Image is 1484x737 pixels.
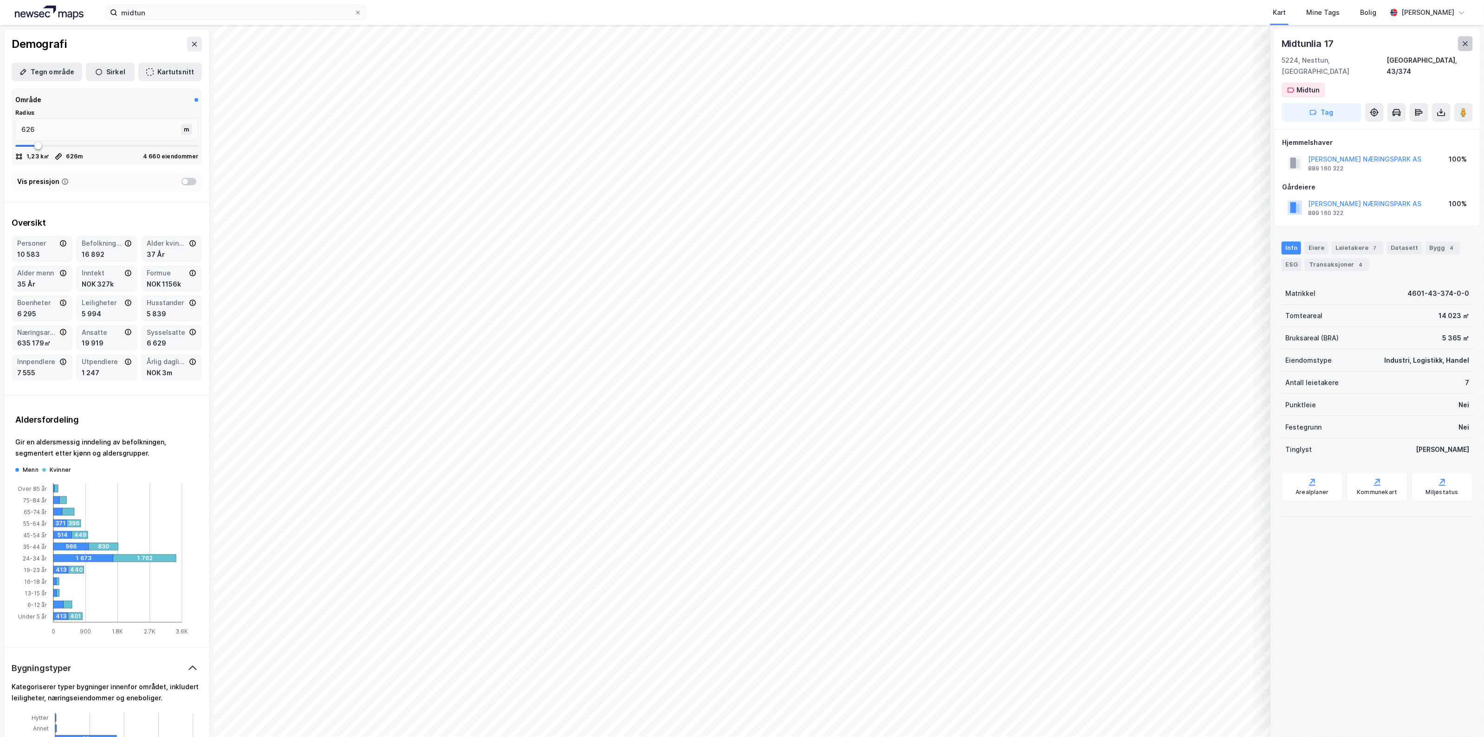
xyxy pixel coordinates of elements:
div: Vis presisjon [17,176,59,187]
div: Bruksareal (BRA) [1285,333,1339,344]
div: 4 [1356,260,1365,269]
div: [PERSON_NAME] [1401,7,1454,18]
div: Område [15,94,41,105]
div: m [181,124,192,135]
div: Befolkning dagtid [82,238,122,249]
tspan: 19-23 år [24,567,47,574]
div: Næringsareal [17,327,58,338]
div: Husstander [147,297,187,308]
div: Årlig dagligvareforbruk [147,356,187,367]
div: NOK 1156k [147,279,196,290]
tspan: 0 [52,628,55,635]
div: Eiere [1305,241,1328,254]
div: Kart [1273,7,1286,18]
div: Formue [147,267,187,279]
div: 371 [55,520,69,527]
div: Oversikt [12,217,202,228]
div: 5 365 ㎡ [1442,333,1469,344]
div: Kommunekart [1357,489,1397,496]
div: 396 [68,520,82,527]
div: 4601-43-374-0-0 [1407,288,1469,299]
div: 830 [98,543,128,550]
div: Bolig [1360,7,1376,18]
div: 514 [58,531,76,539]
div: Bygningstyper [12,663,71,674]
button: Tegn område [12,63,82,81]
div: [PERSON_NAME] [1416,444,1469,455]
div: Personer [17,238,58,249]
div: 14 023 ㎡ [1439,310,1469,321]
div: 626 m [66,153,83,160]
tspan: 1.8K [112,628,123,635]
tspan: 45-54 år [23,532,47,539]
div: 449 [74,531,91,539]
button: Kartutsnitt [138,63,202,81]
div: NOK 3m [147,367,196,378]
div: 4 660 eiendommer [143,153,198,160]
div: Eiendomstype [1285,355,1332,366]
div: ESG [1282,258,1302,271]
tspan: 65-74 år [24,509,47,515]
div: Transaksjoner [1305,258,1369,271]
div: 413 [56,566,71,574]
tspan: 55-64 år [23,520,47,527]
div: Mine Tags [1306,7,1340,18]
tspan: 13-15 år [25,590,47,597]
tspan: Hytter [32,714,49,721]
div: 635 179㎡ [17,338,67,349]
tspan: Under 5 år [18,613,47,620]
div: Punktleie [1285,399,1316,411]
div: 1 762 [137,554,200,562]
div: 440 [70,566,86,574]
div: Info [1282,241,1301,254]
div: Bygg [1426,241,1460,254]
div: Innpendlere [17,356,58,367]
div: 19 919 [82,338,131,349]
input: m [16,119,183,140]
div: Nei [1458,399,1469,411]
tspan: 2.7K [144,628,156,635]
div: Antall leietakere [1285,377,1339,388]
div: Midtun [1296,85,1320,96]
tspan: 35-44 år [23,543,47,550]
div: 5 994 [82,308,131,320]
div: 100% [1449,198,1467,209]
div: 6 295 [17,308,67,320]
div: 1 673 [76,554,136,562]
div: Alder menn [17,267,58,279]
div: Radius [15,109,198,117]
tspan: 24-34 år [23,555,47,562]
div: 4 [1447,243,1456,253]
div: 5 839 [147,308,196,320]
div: Inntekt [82,267,122,279]
div: 889 160 322 [1308,165,1343,172]
div: Chat Widget [1438,692,1484,737]
div: Sysselsatte [147,327,187,338]
button: Sirkel [86,63,135,81]
div: 986 [65,543,101,550]
tspan: 900 [80,628,91,635]
div: 401 [70,613,84,620]
img: logo.a4113a55bc3d86da70a041830d287a7e.svg [15,6,84,20]
tspan: 75-84 år [23,497,47,504]
div: 7 555 [17,367,67,378]
tspan: 6-12 år [27,601,47,608]
div: Leietakere [1332,241,1383,254]
div: 5224, Nesttun, [GEOGRAPHIC_DATA] [1282,55,1387,77]
tspan: 3.6K [176,628,188,635]
div: Utpendlere [82,356,122,367]
tspan: Over 85 år [18,485,47,492]
div: Kategoriserer typer bygninger innenfor området, inkludert leiligheter, næringseiendommer og enebo... [12,681,202,704]
div: 7 [1370,243,1380,253]
div: Hjemmelshaver [1282,137,1472,148]
div: Demografi [12,37,66,52]
div: Midtunlia 17 [1282,36,1336,51]
div: Menn [23,466,39,474]
div: Matrikkel [1285,288,1316,299]
div: Festegrunn [1285,422,1322,433]
tspan: 16-18 år [24,578,47,585]
div: Datasett [1387,241,1422,254]
div: Industri, Logistikk, Handel [1384,355,1469,366]
div: 1,23 k㎡ [26,153,49,160]
input: Søk på adresse, matrikkel, gårdeiere, leietakere eller personer [117,6,354,20]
